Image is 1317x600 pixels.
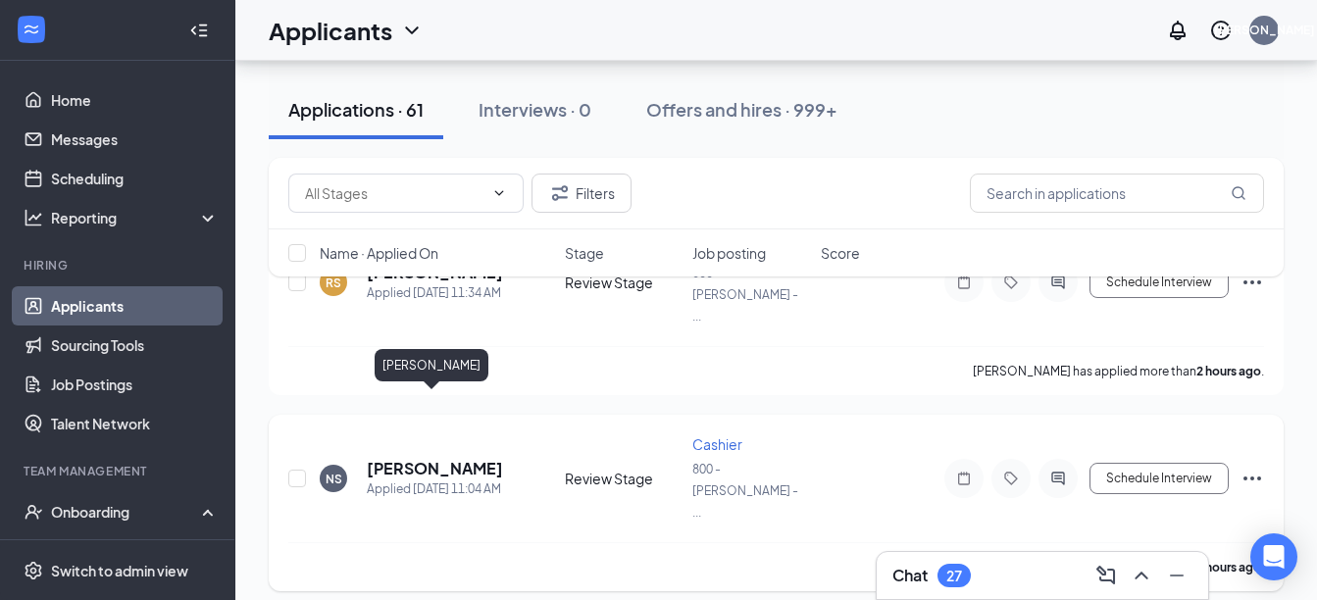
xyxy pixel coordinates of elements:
[1196,560,1261,575] b: 2 hours ago
[22,20,41,39] svg: WorkstreamLogo
[892,565,928,586] h3: Chat
[400,19,424,42] svg: ChevronDown
[1094,564,1118,587] svg: ComposeMessage
[51,159,219,198] a: Scheduling
[1250,533,1297,580] div: Open Intercom Messenger
[565,243,604,263] span: Stage
[821,243,860,263] span: Score
[51,286,219,325] a: Applicants
[1126,560,1157,591] button: ChevronUp
[288,97,424,122] div: Applications · 61
[692,462,798,520] span: 800 - [PERSON_NAME] - ...
[946,568,962,584] div: 27
[1161,560,1192,591] button: Minimize
[1046,471,1070,486] svg: ActiveChat
[326,471,342,487] div: NS
[367,479,503,499] div: Applied [DATE] 11:04 AM
[24,208,43,227] svg: Analysis
[646,97,837,122] div: Offers and hires · 999+
[305,182,483,204] input: All Stages
[999,471,1023,486] svg: Tag
[189,21,209,40] svg: Collapse
[51,208,220,227] div: Reporting
[1130,564,1153,587] svg: ChevronUp
[973,363,1264,379] p: [PERSON_NAME] has applied more than .
[1089,463,1229,494] button: Schedule Interview
[367,458,503,479] h5: [PERSON_NAME]
[51,561,188,580] div: Switch to admin view
[1166,19,1190,42] svg: Notifications
[24,257,215,274] div: Hiring
[375,349,488,381] div: [PERSON_NAME]
[479,97,591,122] div: Interviews · 0
[548,181,572,205] svg: Filter
[1214,22,1315,38] div: [PERSON_NAME]
[1196,364,1261,378] b: 2 hours ago
[51,365,219,404] a: Job Postings
[24,502,43,522] svg: UserCheck
[1231,185,1246,201] svg: MagnifyingGlass
[51,404,219,443] a: Talent Network
[1241,467,1264,490] svg: Ellipses
[51,80,219,120] a: Home
[24,561,43,580] svg: Settings
[565,469,682,488] div: Review Stage
[24,463,215,479] div: Team Management
[970,174,1264,213] input: Search in applications
[51,531,219,571] a: Overview
[320,243,438,263] span: Name · Applied On
[1165,564,1189,587] svg: Minimize
[692,435,742,453] span: Cashier
[692,243,766,263] span: Job posting
[491,185,507,201] svg: ChevronDown
[51,502,202,522] div: Onboarding
[51,325,219,365] a: Sourcing Tools
[1209,19,1233,42] svg: QuestionInfo
[1090,560,1122,591] button: ComposeMessage
[952,471,976,486] svg: Note
[269,14,392,47] h1: Applicants
[51,120,219,159] a: Messages
[532,174,632,213] button: Filter Filters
